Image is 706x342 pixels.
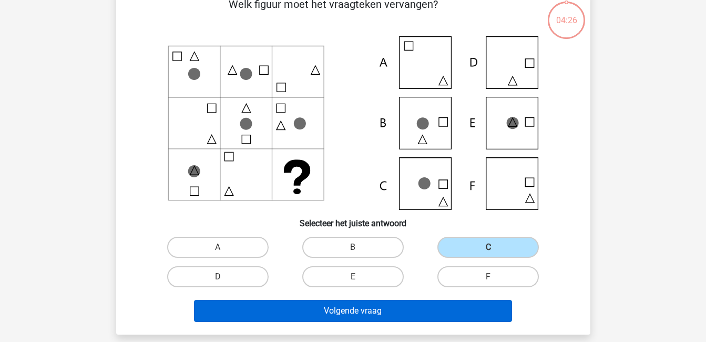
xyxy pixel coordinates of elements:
h6: Selecteer het juiste antwoord [133,210,574,228]
label: B [302,237,404,258]
label: F [437,266,539,287]
div: 04:26 [547,1,586,27]
label: C [437,237,539,258]
label: E [302,266,404,287]
button: Volgende vraag [194,300,512,322]
label: D [167,266,269,287]
label: A [167,237,269,258]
